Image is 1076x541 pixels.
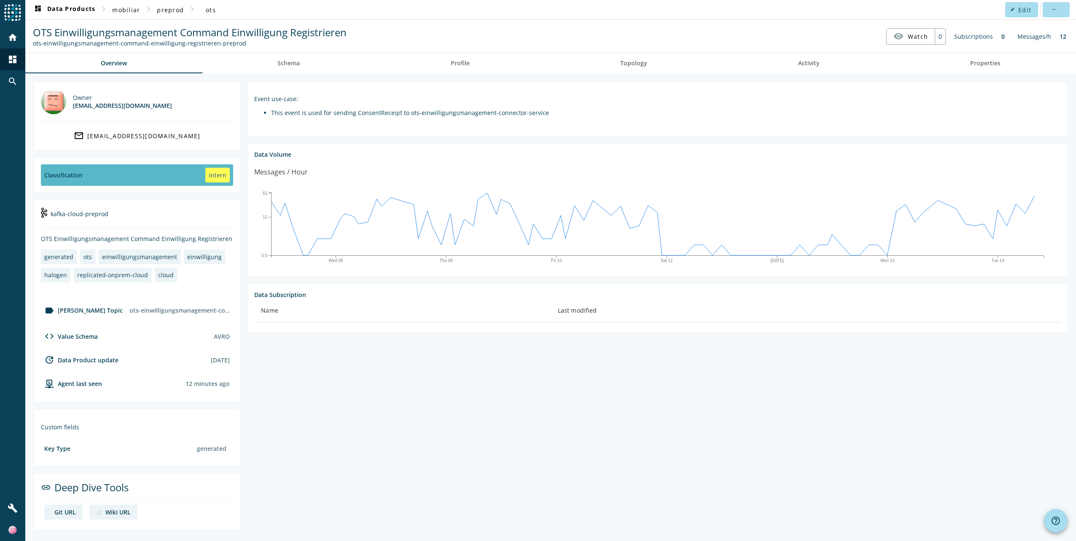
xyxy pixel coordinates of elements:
[87,132,201,140] div: [EMAIL_ADDRESS][DOMAIN_NAME]
[41,235,233,243] div: OTS Einwilligungsmanagement Command Einwilligung Registrieren
[211,356,230,364] div: [DATE]
[254,150,1060,158] div: Data Volume
[1051,516,1061,526] mat-icon: help_outline
[997,28,1009,45] div: 0
[1005,2,1038,17] button: Edit
[109,2,143,17] button: mobiliar
[254,95,1060,103] p: Event use-case:
[206,6,216,14] span: ots
[44,331,54,341] mat-icon: code
[77,271,148,279] div: replicated-onprem-cloud
[205,168,230,182] div: intern
[277,60,300,66] span: Schema
[254,299,551,322] th: Name
[771,258,784,263] text: [DATE]
[1010,7,1015,12] mat-icon: edit
[105,508,131,516] div: Wiki URL
[329,258,344,263] text: Wed 08
[126,303,233,318] div: ots-einwilligungsmanagement-command-einwilligung-registrieren-preprod
[44,305,54,316] mat-icon: label
[99,4,109,14] mat-icon: chevron_right
[551,258,562,263] text: Fri 10
[41,482,51,493] mat-icon: link
[1051,7,1056,12] mat-icon: more_horiz
[41,378,102,388] div: agent-env-cloud-preprod
[83,253,92,261] div: ots
[620,60,647,66] span: Topology
[153,2,187,17] button: preprod
[881,258,895,263] text: Mon 13
[41,207,233,228] div: kafka-cloud-preprod
[41,128,233,143] a: [EMAIL_ADDRESS][DOMAIN_NAME]
[33,25,347,39] span: OTS Einwilligungsmanagement Command Einwilligung Registrieren
[1018,6,1031,14] span: Edit
[935,29,945,44] div: 0
[143,4,153,14] mat-icon: chevron_right
[33,5,43,15] mat-icon: dashboard
[44,505,83,520] a: deep dive imageGit URL
[261,253,267,258] text: 0.0
[8,76,18,86] mat-icon: search
[8,503,18,513] mat-icon: build
[158,271,174,279] div: cloud
[44,171,83,179] div: Classification
[187,4,197,14] mat-icon: chevron_right
[73,94,172,102] div: Owner
[970,60,1001,66] span: Properties
[89,505,137,520] a: deep dive imageWiki URL
[41,89,66,114] img: mbx_302755@mobi.ch
[41,355,118,365] div: Data Product update
[893,31,904,41] mat-icon: visibility
[30,2,99,17] button: Data Products
[8,526,17,534] img: a1f413f185f42e5fbc95133e9187bf66
[96,510,102,516] img: deep dive image
[1055,28,1071,45] div: 12
[661,258,673,263] text: Sat 11
[440,258,453,263] text: Thu 09
[992,258,1005,263] text: Tue 14
[41,480,233,501] div: Deep Dive Tools
[186,380,230,388] div: Agents typically reports every 15min to 1h
[950,28,997,45] div: Subscriptions
[33,5,95,15] span: Data Products
[263,191,268,196] text: 61
[1013,28,1055,45] div: Messages/h
[44,253,73,261] div: generated
[41,208,47,218] img: kafka-cloud-preprod
[187,253,222,261] div: einwilligung
[4,4,21,21] img: spoud-logo.svg
[73,102,172,110] div: [EMAIL_ADDRESS][DOMAIN_NAME]
[112,6,140,14] span: mobiliar
[8,32,18,43] mat-icon: home
[102,253,177,261] div: einwilligungsmanagement
[44,445,70,453] div: Key Type
[194,441,230,456] div: generated
[197,2,224,17] button: ots
[41,331,98,341] div: Value Schema
[41,305,123,316] div: [PERSON_NAME] Topic
[908,29,928,44] span: Watch
[887,29,935,44] button: Watch
[254,291,1060,299] div: Data Subscription
[44,355,54,365] mat-icon: update
[271,109,1060,117] li: This event is used for sending ConsentReceipt to ots-einwilligungsmanagement-connector-service
[798,60,820,66] span: Activity
[254,167,308,177] div: Messages / Hour
[214,332,230,340] div: AVRO
[263,215,268,220] text: 12
[101,60,127,66] span: Overview
[8,54,18,64] mat-icon: dashboard
[33,39,347,47] div: Kafka Topic: ots-einwilligungsmanagement-command-einwilligung-registrieren-preprod
[74,131,84,141] mat-icon: mail_outline
[451,60,470,66] span: Profile
[41,423,233,431] div: Custom fields
[54,508,76,516] div: Git URL
[157,6,184,14] span: preprod
[44,271,67,279] div: halogen
[551,299,1060,322] th: Last modified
